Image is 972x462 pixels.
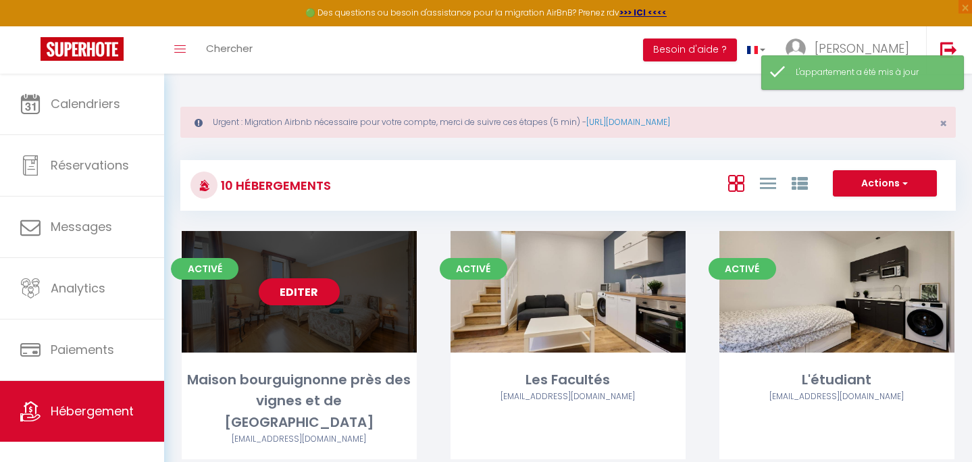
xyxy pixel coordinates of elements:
[940,115,947,132] span: ×
[182,369,417,433] div: Maison bourguignonne près des vignes et de [GEOGRAPHIC_DATA]
[171,258,238,280] span: Activé
[51,95,120,112] span: Calendriers
[206,41,253,55] span: Chercher
[815,40,909,57] span: [PERSON_NAME]
[51,403,134,419] span: Hébergement
[182,433,417,446] div: Airbnb
[440,258,507,280] span: Activé
[218,170,331,201] h3: 10 Hébergements
[196,26,263,74] a: Chercher
[786,38,806,59] img: ...
[719,390,954,403] div: Airbnb
[51,341,114,358] span: Paiements
[796,66,950,79] div: L'appartement a été mis à jour
[41,37,124,61] img: Super Booking
[719,369,954,390] div: L'étudiant
[709,258,776,280] span: Activé
[619,7,667,18] a: >>> ICI <<<<
[728,172,744,194] a: Vue en Box
[451,390,686,403] div: Airbnb
[180,107,956,138] div: Urgent : Migration Airbnb nécessaire pour votre compte, merci de suivre ces étapes (5 min) -
[51,280,105,297] span: Analytics
[451,369,686,390] div: Les Facultés
[940,41,957,58] img: logout
[51,157,129,174] span: Réservations
[940,118,947,130] button: Close
[833,170,937,197] button: Actions
[51,218,112,235] span: Messages
[643,38,737,61] button: Besoin d'aide ?
[775,26,926,74] a: ... [PERSON_NAME]
[792,172,808,194] a: Vue par Groupe
[586,116,670,128] a: [URL][DOMAIN_NAME]
[259,278,340,305] a: Editer
[760,172,776,194] a: Vue en Liste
